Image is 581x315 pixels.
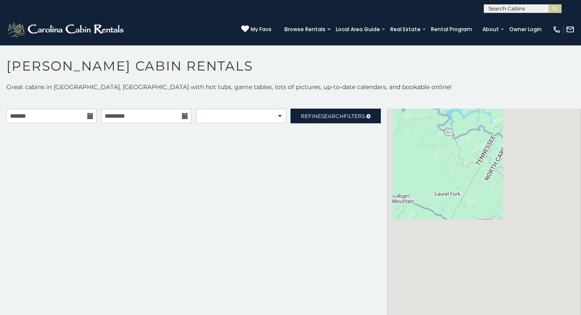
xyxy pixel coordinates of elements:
[280,23,330,35] a: Browse Rentals
[478,23,503,35] a: About
[505,23,546,35] a: Owner Login
[251,26,271,33] span: My Favs
[301,113,365,119] span: Refine Filters
[321,113,344,119] span: Search
[566,25,575,34] img: mail-regular-white.png
[552,25,561,34] img: phone-regular-white.png
[427,23,476,35] a: Rental Program
[332,23,384,35] a: Local Area Guide
[386,23,425,35] a: Real Estate
[6,21,126,38] img: White-1-2.png
[290,109,381,123] a: RefineSearchFilters
[241,25,271,34] a: My Favs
